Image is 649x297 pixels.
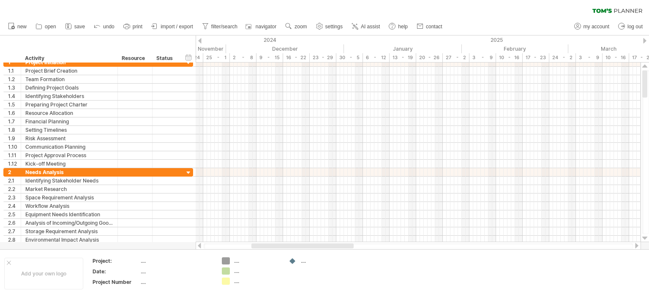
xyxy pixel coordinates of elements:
[234,278,280,285] div: ....
[25,168,113,176] div: Needs Analysis
[25,227,113,235] div: Storage Requirement Analysis
[8,185,21,193] div: 2.2
[226,44,344,53] div: December 2024
[8,168,21,176] div: 2
[141,268,212,275] div: ....
[25,54,113,63] div: Activity
[256,53,283,62] div: 9 - 15
[103,24,115,30] span: undo
[25,210,113,218] div: Equipment Needs Identification
[17,24,27,30] span: new
[25,143,113,151] div: Communication Planning
[25,160,113,168] div: Kick-off Meeting
[149,21,196,32] a: import / export
[8,101,21,109] div: 1.5
[8,134,21,142] div: 1.9
[627,24,643,30] span: log out
[63,21,87,32] a: save
[25,92,113,100] div: Identifying Stakeholders
[93,278,139,286] div: Project Number
[25,109,113,117] div: Resource Allocation
[25,185,113,193] div: Market Research
[414,21,445,32] a: contact
[8,126,21,134] div: 1.8
[390,53,416,62] div: 13 - 19
[92,21,117,32] a: undo
[349,21,382,32] a: AI assist
[156,54,175,63] div: Status
[25,236,113,244] div: Environmental Impact Analysis
[549,53,576,62] div: 24 - 2
[314,21,345,32] a: settings
[8,160,21,168] div: 1.12
[141,257,212,264] div: ....
[74,24,85,30] span: save
[25,126,113,134] div: Setting Timelines
[234,267,280,275] div: ....
[25,67,113,75] div: Project Brief Creation
[387,21,410,32] a: help
[8,92,21,100] div: 1.4
[25,84,113,92] div: Defining Project Goals
[301,257,347,264] div: ....
[25,117,113,125] div: Financial Planning
[416,53,443,62] div: 20 - 26
[121,21,145,32] a: print
[363,53,390,62] div: 6 - 12
[161,24,193,30] span: import / export
[25,219,113,227] div: Analysis of Incoming/Outgoing Goods
[283,53,310,62] div: 16 - 22
[283,21,309,32] a: zoom
[336,53,363,62] div: 30 - 5
[25,202,113,210] div: Workflow Analysis
[603,53,629,62] div: 10 - 16
[310,53,336,62] div: 23 - 29
[496,53,523,62] div: 10 - 16
[122,54,147,63] div: Resource
[230,53,256,62] div: 2 - 8
[200,21,240,32] a: filter/search
[361,24,380,30] span: AI assist
[8,227,21,235] div: 2.7
[203,53,230,62] div: 25 - 1
[234,257,280,264] div: ....
[8,193,21,202] div: 2.3
[45,24,56,30] span: open
[8,177,21,185] div: 2.1
[462,44,568,53] div: February 2025
[576,53,603,62] div: 3 - 9
[211,24,237,30] span: filter/search
[93,257,139,264] div: Project:
[8,117,21,125] div: 1.7
[6,21,29,32] a: new
[469,53,496,62] div: 3 - 9
[295,24,307,30] span: zoom
[8,84,21,92] div: 1.3
[325,24,343,30] span: settings
[25,134,113,142] div: Risk Assessment
[8,202,21,210] div: 2.4
[4,258,83,289] div: Add your own logo
[572,21,612,32] a: my account
[8,236,21,244] div: 2.8
[8,67,21,75] div: 1.1
[25,193,113,202] div: Space Requirement Analysis
[25,151,113,159] div: Project Approval Process
[25,75,113,83] div: Team Formation
[25,101,113,109] div: Preparing Project Charter
[398,24,408,30] span: help
[344,44,462,53] div: January 2025
[33,21,59,32] a: open
[426,24,442,30] span: contact
[584,24,609,30] span: my account
[8,109,21,117] div: 1.6
[443,53,469,62] div: 27 - 2
[8,143,21,151] div: 1.10
[616,21,645,32] a: log out
[244,21,279,32] a: navigator
[8,219,21,227] div: 2.6
[8,210,21,218] div: 2.5
[141,278,212,286] div: ....
[133,24,142,30] span: print
[25,177,113,185] div: Identifying Stakeholder Needs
